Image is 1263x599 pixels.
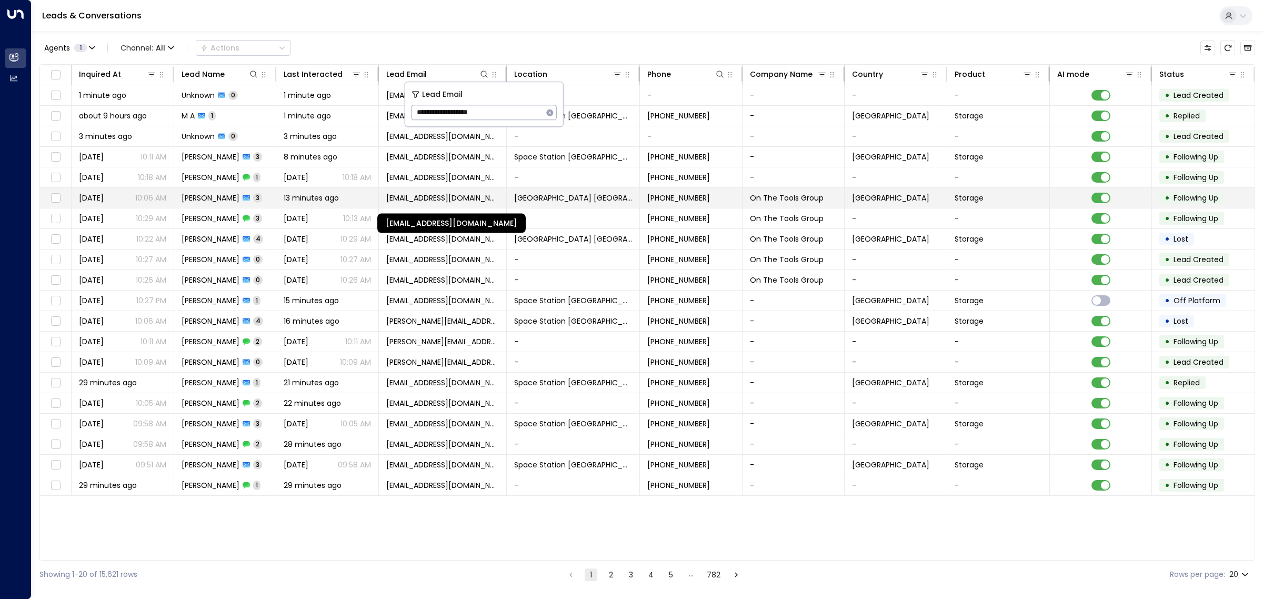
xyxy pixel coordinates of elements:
span: 1 minute ago [79,90,126,101]
span: 3 [253,152,262,161]
p: 10:29 AM [136,213,166,224]
td: - [743,167,845,187]
span: 4 [253,234,263,243]
p: 10:06 AM [135,193,166,203]
button: page 1 [585,568,597,581]
td: - [845,393,947,413]
td: - [845,332,947,352]
span: 13 minutes ago [284,193,339,203]
p: 10:06 AM [135,316,166,326]
span: +443300196062 [647,193,710,203]
span: berina11@gmail.com [386,152,499,162]
td: - [743,393,845,413]
p: 10:05 AM [340,418,371,429]
span: On The Tools Group [750,213,824,224]
span: 1 [208,111,216,120]
span: Toggle select row [49,438,62,451]
span: +443300196062 [647,254,710,265]
td: - [845,208,947,228]
div: Country [852,68,930,81]
span: Oct 09, 2025 [79,193,104,203]
span: Following Up [1174,152,1218,162]
span: +447428112138 [647,357,710,367]
span: 3 [253,419,262,428]
span: 3 [253,214,262,223]
span: M A [182,111,195,121]
div: Company Name [750,68,813,81]
span: 1 [74,44,87,52]
span: Toggle select row [49,315,62,328]
span: +447852148517 [647,172,710,183]
td: - [947,434,1050,454]
span: Joe Jones [182,418,239,429]
span: +447428112138 [647,316,710,326]
div: AI mode [1057,68,1089,81]
span: Toggle select row [49,109,62,123]
div: • [1165,189,1170,207]
span: 1 [253,173,260,182]
span: Space Station Brentford [514,152,632,162]
span: 1 [253,296,260,305]
span: +443300196062 [647,234,710,244]
span: United Kingdom [852,316,929,326]
span: United Kingdom [852,111,929,121]
p: 10:11 AM [141,336,166,347]
span: 0 [253,357,263,366]
td: - [947,85,1050,105]
p: 10:11 AM [141,152,166,162]
span: Toggle select row [49,89,62,102]
span: Following Up [1174,172,1218,183]
td: - [845,434,947,454]
span: Oct 07, 2025 [79,418,104,429]
span: Oct 05, 2025 [79,336,104,347]
span: Suman Dadra [182,275,239,285]
span: Agents [44,44,70,52]
td: - [743,126,845,146]
span: Toggle select row [49,151,62,164]
span: Toggle select row [49,212,62,225]
div: Status [1159,68,1184,81]
td: - [743,414,845,434]
div: Lead Email [386,68,489,81]
span: All [156,44,165,52]
span: berina11@gmail.com [386,172,499,183]
span: Replied [1174,377,1200,388]
span: On The Tools Group [750,275,824,285]
td: - [947,167,1050,187]
p: 10:05 AM [136,398,166,408]
span: On The Tools Group [750,254,824,265]
p: 10:27 PM [136,295,166,306]
span: Following Up [1174,336,1218,347]
span: 3 minutes ago [284,131,337,142]
span: +443300196062 [647,275,710,285]
span: Toggle select row [49,253,62,266]
span: Refresh [1220,41,1235,55]
span: 0 [253,275,263,284]
span: +447899854634 [647,295,710,306]
span: Following Up [1174,213,1218,224]
button: Go to page 2 [605,568,617,581]
span: Space Station Castle Bromwich [514,193,632,203]
td: - [743,106,845,126]
div: Last Interacted [284,68,362,81]
div: Inquired At [79,68,157,81]
div: AI mode [1057,68,1135,81]
span: United Kingdom [852,418,929,429]
span: Berina Pavicrvic [182,172,239,183]
span: 1 [253,378,260,387]
span: Space Station Swiss Cottage [514,418,632,429]
div: • [1165,271,1170,289]
div: • [1165,435,1170,453]
button: Go to page 3 [625,568,637,581]
span: Jul 24, 2025 [79,275,104,285]
span: Channel: [116,41,178,55]
span: +447583734413 [647,418,710,429]
span: Toggle select row [49,130,62,143]
button: Archived Leads [1240,41,1255,55]
span: 29 minutes ago [79,377,137,388]
td: - [507,393,640,413]
td: - [743,373,845,393]
div: Inquired At [79,68,121,81]
td: - [845,126,947,146]
span: Oct 11, 2025 [284,213,308,224]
